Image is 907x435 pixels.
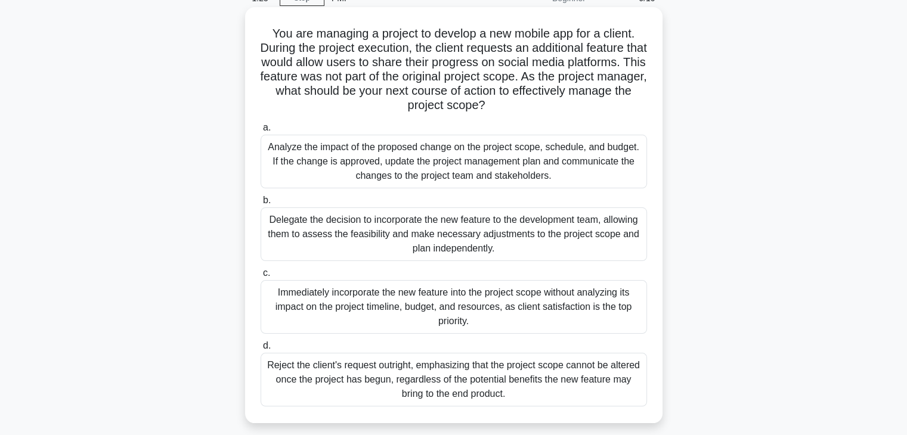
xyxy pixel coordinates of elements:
span: a. [263,122,271,132]
div: Analyze the impact of the proposed change on the project scope, schedule, and budget. If the chan... [261,135,647,188]
span: d. [263,340,271,350]
span: c. [263,268,270,278]
h5: You are managing a project to develop a new mobile app for a client. During the project execution... [259,26,648,113]
div: Reject the client's request outright, emphasizing that the project scope cannot be altered once t... [261,353,647,406]
div: Delegate the decision to incorporate the new feature to the development team, allowing them to as... [261,207,647,261]
span: b. [263,195,271,205]
div: Immediately incorporate the new feature into the project scope without analyzing its impact on th... [261,280,647,334]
